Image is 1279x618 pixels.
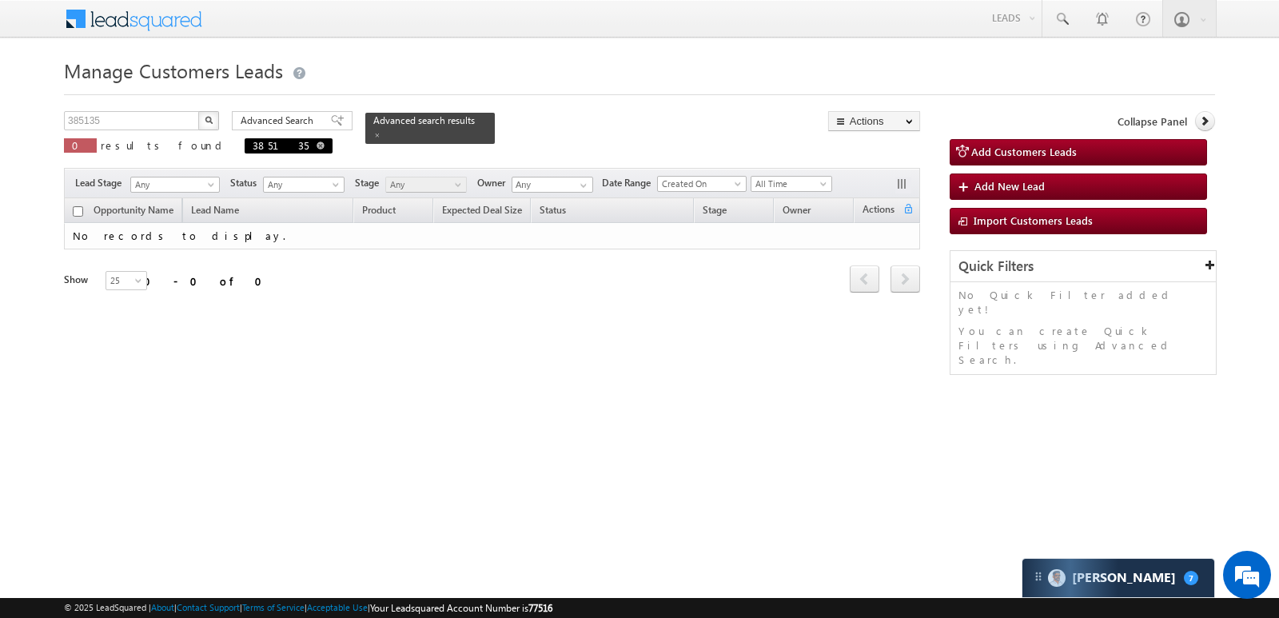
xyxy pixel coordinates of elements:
[64,58,283,83] span: Manage Customers Leads
[263,177,345,193] a: Any
[386,177,462,192] span: Any
[657,176,747,192] a: Created On
[183,201,247,222] span: Lead Name
[751,176,832,192] a: All Time
[72,138,89,152] span: 0
[783,204,811,216] span: Owner
[101,138,228,152] span: results found
[1022,558,1215,598] div: carter-dragCarter[PERSON_NAME]7
[434,201,530,222] a: Expected Deal Size
[442,204,522,216] span: Expected Deal Size
[532,201,574,222] a: Status
[1184,571,1198,585] span: 7
[106,273,149,288] span: 25
[241,114,318,128] span: Advanced Search
[64,600,552,616] span: © 2025 LeadSquared | | | | |
[512,177,593,193] input: Type to Search
[850,267,879,293] a: prev
[958,288,1208,317] p: No Quick Filter added yet!
[477,176,512,190] span: Owner
[242,602,305,612] a: Terms of Service
[253,138,309,152] span: 385135
[572,177,592,193] a: Show All Items
[130,177,220,193] a: Any
[86,201,181,222] a: Opportunity Name
[355,176,385,190] span: Stage
[658,177,741,191] span: Created On
[974,213,1093,227] span: Import Customers Leads
[131,177,214,192] span: Any
[64,223,920,249] td: No records to display.
[373,114,475,126] span: Advanced search results
[950,251,1216,282] div: Quick Filters
[73,206,83,217] input: Check all records
[1032,570,1045,583] img: carter-drag
[106,271,147,290] a: 25
[362,204,396,216] span: Product
[307,602,368,612] a: Acceptable Use
[855,201,902,221] span: Actions
[230,176,263,190] span: Status
[264,177,340,192] span: Any
[385,177,467,193] a: Any
[94,204,173,216] span: Opportunity Name
[958,324,1208,367] p: You can create Quick Filters using Advanced Search.
[703,204,727,216] span: Stage
[151,602,174,612] a: About
[695,201,735,222] a: Stage
[850,265,879,293] span: prev
[370,602,552,614] span: Your Leadsquared Account Number is
[891,265,920,293] span: next
[528,602,552,614] span: 77516
[602,176,657,190] span: Date Range
[1118,114,1187,129] span: Collapse Panel
[751,177,827,191] span: All Time
[177,602,240,612] a: Contact Support
[144,272,272,290] div: 0 - 0 of 0
[974,179,1045,193] span: Add New Lead
[828,111,920,131] button: Actions
[75,176,128,190] span: Lead Stage
[64,273,93,287] div: Show
[891,267,920,293] a: next
[971,145,1077,158] span: Add Customers Leads
[205,116,213,124] img: Search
